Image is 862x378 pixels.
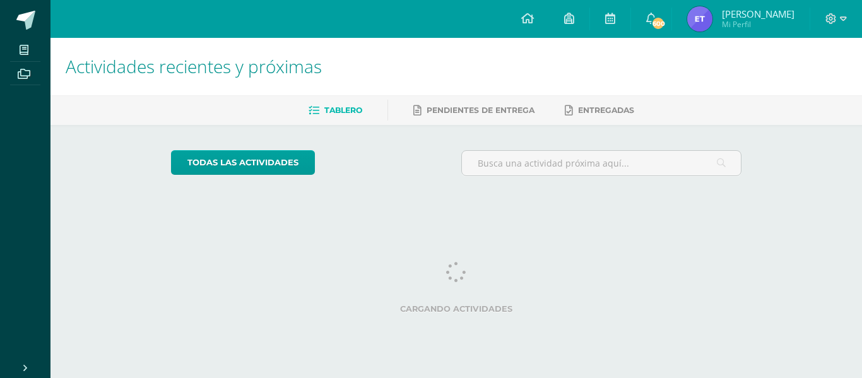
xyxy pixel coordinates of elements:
[171,150,315,175] a: todas las Actividades
[722,19,794,30] span: Mi Perfil
[171,304,742,314] label: Cargando actividades
[651,16,665,30] span: 600
[578,105,634,115] span: Entregadas
[462,151,741,175] input: Busca una actividad próxima aquí...
[309,100,362,121] a: Tablero
[427,105,534,115] span: Pendientes de entrega
[413,100,534,121] a: Pendientes de entrega
[687,6,712,32] img: c92786e4281570e938e3a54d1665481b.png
[565,100,634,121] a: Entregadas
[324,105,362,115] span: Tablero
[66,54,322,78] span: Actividades recientes y próximas
[722,8,794,20] span: [PERSON_NAME]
